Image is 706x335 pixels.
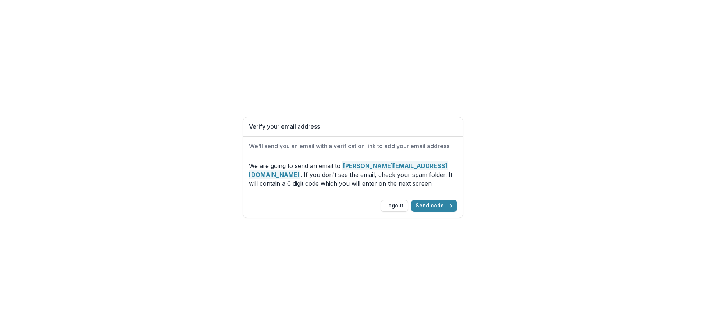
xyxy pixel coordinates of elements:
button: Send code [411,200,457,212]
h2: We'll send you an email with a verification link to add your email address. [249,143,457,150]
h1: Verify your email address [249,123,457,130]
button: Logout [381,200,408,212]
p: We are going to send an email to . If you don't see the email, check your spam folder. It will co... [249,161,457,188]
strong: [PERSON_NAME][EMAIL_ADDRESS][DOMAIN_NAME] [249,161,448,179]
